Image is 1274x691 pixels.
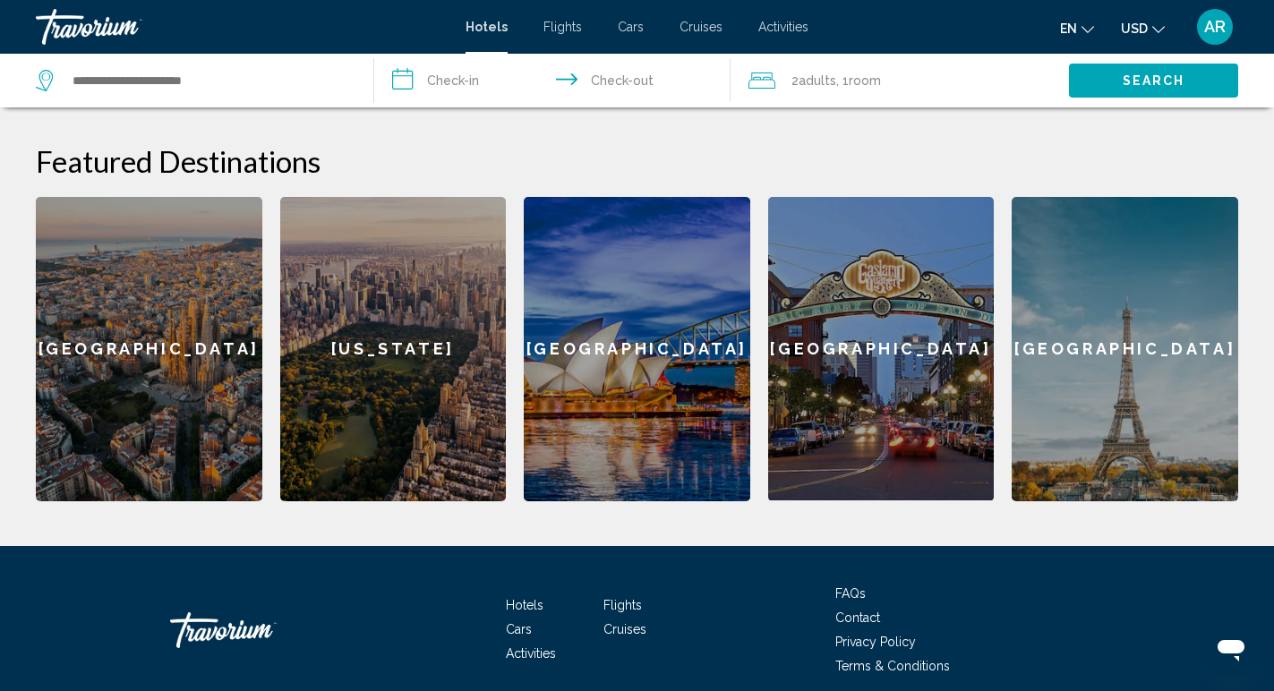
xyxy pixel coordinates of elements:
[543,20,582,34] a: Flights
[466,20,508,34] a: Hotels
[36,9,448,45] a: Travorium
[758,20,808,34] a: Activities
[36,197,262,501] a: [GEOGRAPHIC_DATA]
[768,197,995,501] a: [GEOGRAPHIC_DATA]
[680,20,723,34] a: Cruises
[1069,64,1238,97] button: Search
[836,68,881,93] span: , 1
[835,586,866,601] a: FAQs
[835,659,950,673] a: Terms & Conditions
[603,598,642,612] a: Flights
[849,73,881,88] span: Room
[524,197,750,501] a: [GEOGRAPHIC_DATA]
[506,598,543,612] a: Hotels
[1121,15,1165,41] button: Change currency
[506,622,532,636] a: Cars
[618,20,644,34] a: Cars
[1123,74,1185,89] span: Search
[1012,197,1238,501] a: [GEOGRAPHIC_DATA]
[799,73,836,88] span: Adults
[1060,21,1077,36] span: en
[835,610,880,625] a: Contact
[603,622,646,636] a: Cruises
[1204,18,1226,36] span: AR
[1121,21,1148,36] span: USD
[1060,15,1094,41] button: Change language
[835,635,916,649] a: Privacy Policy
[1202,619,1260,677] iframe: Button to launch messaging window
[791,68,836,93] span: 2
[731,54,1069,107] button: Travelers: 2 adults, 0 children
[1192,8,1238,46] button: User Menu
[374,54,731,107] button: Check in and out dates
[36,143,1238,179] h2: Featured Destinations
[280,197,507,501] a: [US_STATE]
[170,603,349,657] a: Travorium
[506,646,556,661] a: Activities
